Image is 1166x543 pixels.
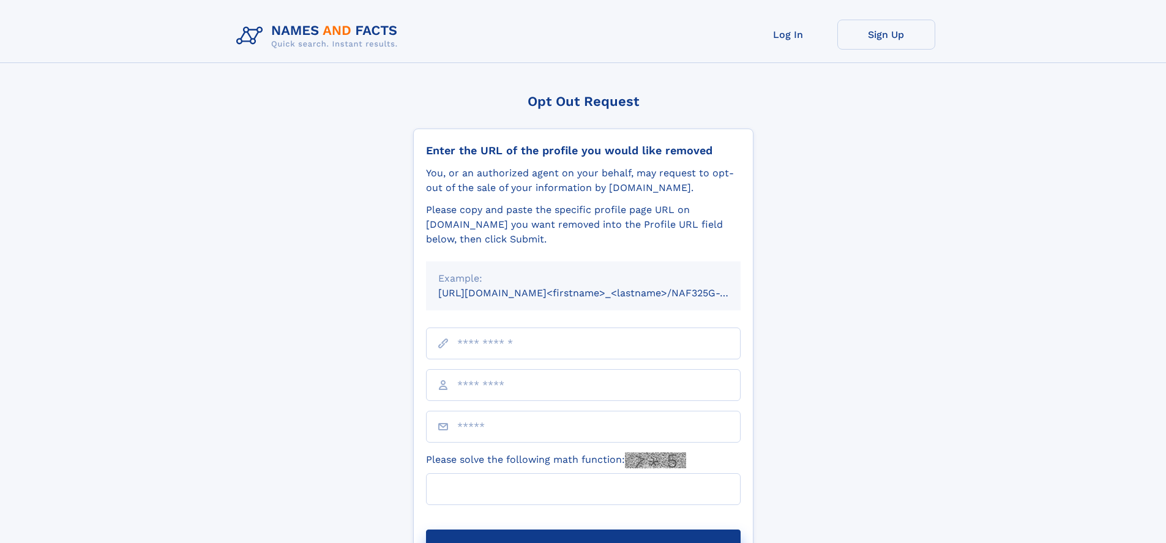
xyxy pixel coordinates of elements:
[438,287,764,299] small: [URL][DOMAIN_NAME]<firstname>_<lastname>/NAF325G-xxxxxxxx
[837,20,935,50] a: Sign Up
[426,166,741,195] div: You, or an authorized agent on your behalf, may request to opt-out of the sale of your informatio...
[438,271,728,286] div: Example:
[231,20,408,53] img: Logo Names and Facts
[426,452,686,468] label: Please solve the following math function:
[426,144,741,157] div: Enter the URL of the profile you would like removed
[426,203,741,247] div: Please copy and paste the specific profile page URL on [DOMAIN_NAME] you want removed into the Pr...
[739,20,837,50] a: Log In
[413,94,753,109] div: Opt Out Request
